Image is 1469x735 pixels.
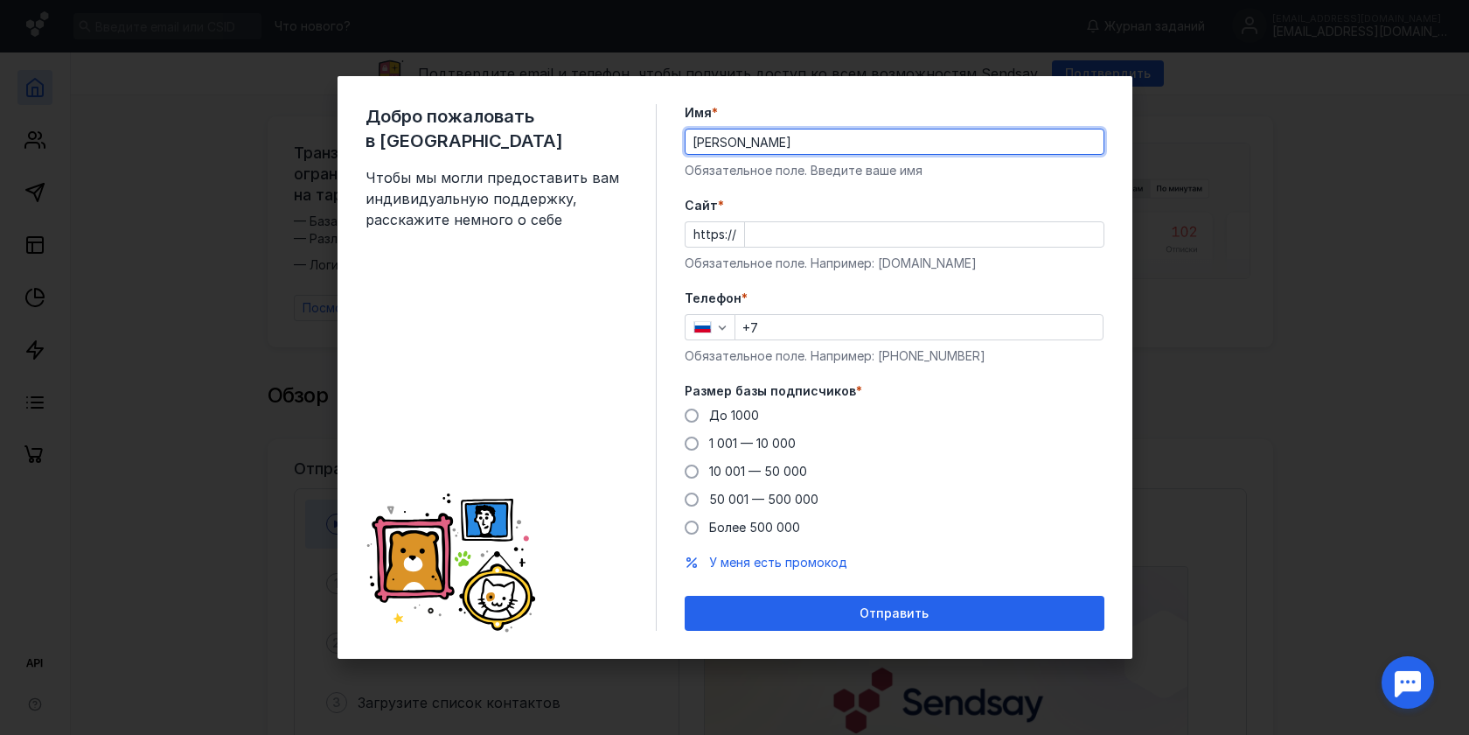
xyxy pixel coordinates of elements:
button: У меня есть промокод [709,554,847,571]
span: У меня есть промокод [709,555,847,570]
span: Имя [685,104,712,122]
span: До 1000 [709,408,759,423]
span: 10 001 — 50 000 [709,464,807,479]
div: Обязательное поле. Например: [DOMAIN_NAME] [685,255,1104,272]
span: Более 500 000 [709,520,800,535]
span: Размер базы подписчиков [685,382,856,400]
span: 1 001 — 10 000 [709,436,796,451]
div: Обязательное поле. Например: [PHONE_NUMBER] [685,347,1104,365]
button: Отправить [685,596,1104,631]
span: Отправить [860,606,929,621]
span: 50 001 — 500 000 [709,492,818,507]
span: Cайт [685,197,718,214]
span: Чтобы мы могли предоставить вам индивидуальную поддержку, расскажите немного о себе [366,167,628,230]
div: Обязательное поле. Введите ваше имя [685,162,1104,179]
span: Добро пожаловать в [GEOGRAPHIC_DATA] [366,104,628,153]
span: Телефон [685,290,741,307]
